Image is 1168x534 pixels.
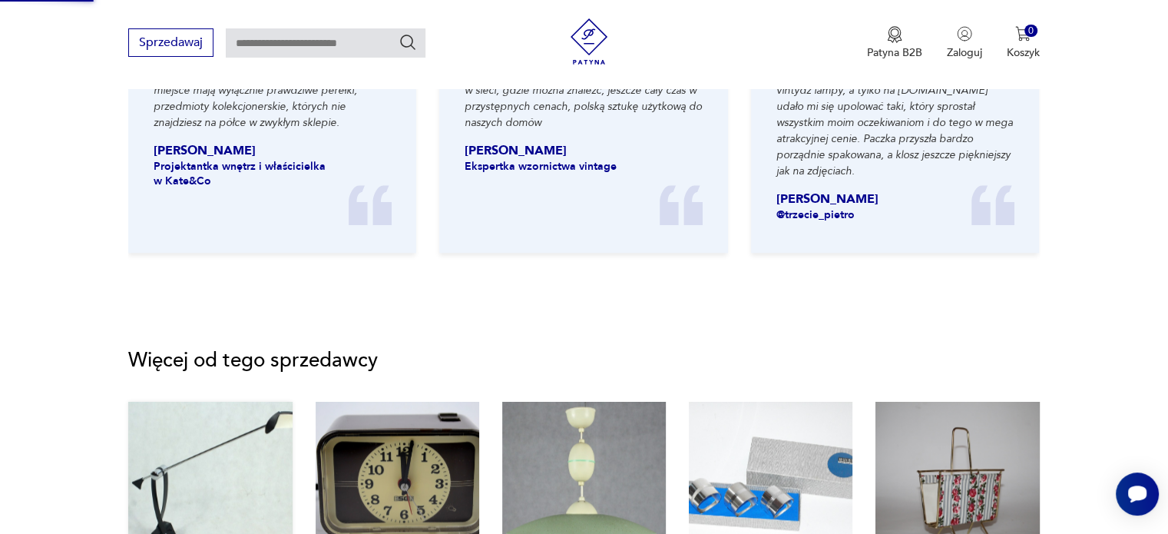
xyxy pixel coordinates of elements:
[776,66,1014,179] p: Długo szukałam klosza idealnego do mojej vintydż lampy, a tylko na [DOMAIN_NAME] udało mi się upo...
[349,185,392,225] img: Ikona cudzysłowia
[1007,26,1040,60] button: 0Koszyk
[399,33,417,51] button: Szukaj
[465,142,644,159] p: [PERSON_NAME]
[128,38,213,49] a: Sprzedawaj
[776,191,955,207] p: [PERSON_NAME]
[660,185,703,225] img: Ikona cudzysłowia
[887,26,902,43] img: Ikona medalu
[128,351,1039,370] p: Więcej od tego sprzedawcy
[867,26,922,60] button: Patyna B2B
[128,28,213,57] button: Sprzedawaj
[867,45,922,60] p: Patyna B2B
[971,185,1014,225] img: Ikona cudzysłowia
[1116,473,1159,516] iframe: Smartsupp widget button
[957,26,972,41] img: Ikonka użytkownika
[1015,26,1031,41] img: Ikona koszyka
[566,18,612,65] img: Patyna - sklep z meblami i dekoracjami vintage
[465,66,703,131] p: Najlepsza w [GEOGRAPHIC_DATA] miejscówka w sieci, gdzie można znaleźć, jeszcze cały czas w przyst...
[1007,45,1040,60] p: Koszyk
[947,45,982,60] p: Zaloguj
[154,142,333,159] p: [PERSON_NAME]
[465,159,644,174] p: Ekspertka wzornictwa vintage
[776,207,955,222] p: @trzecie_pietro
[154,159,333,188] p: Projektantka wnętrz i właścicielka w Kate&Co
[154,66,392,131] p: [PERSON_NAME] to showroom, w którym swoje miejsce mają wyłącznie prawdziwe perełki, przedmioty ko...
[867,26,922,60] a: Ikona medaluPatyna B2B
[947,26,982,60] button: Zaloguj
[1024,25,1037,38] div: 0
